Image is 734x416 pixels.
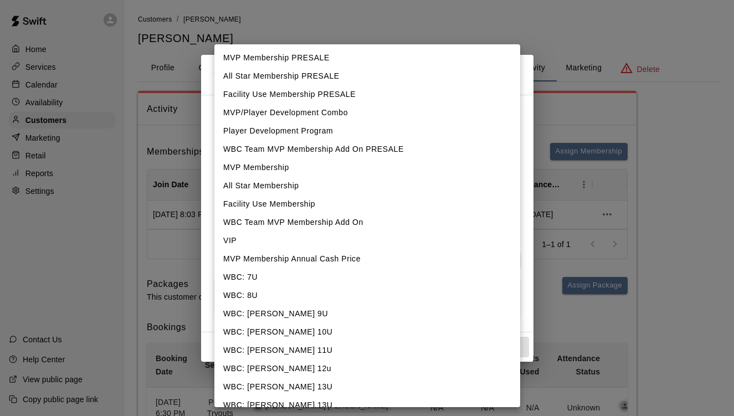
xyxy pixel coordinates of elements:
li: VIP [214,232,520,250]
li: MVP Membership PRESALE [214,49,520,67]
li: WBC Team MVP Membership Add On [214,213,520,232]
li: WBC Team MVP Membership Add On PRESALE [214,140,520,158]
li: WBC: 7U [214,268,520,286]
li: Facility Use Membership [214,195,520,213]
li: Player Development Program [214,122,520,140]
li: WBC: [PERSON_NAME] 9U [214,305,520,323]
li: MVP Membership Annual Cash Price [214,250,520,268]
li: WBC: [PERSON_NAME] 12u [214,359,520,378]
li: MVP Membership [214,158,520,177]
li: WBC: [PERSON_NAME] 13U [214,378,520,396]
li: All Star Membership PRESALE [214,67,520,85]
li: WBC: [PERSON_NAME] 13U [214,396,520,414]
li: WBC: [PERSON_NAME] 10U [214,323,520,341]
li: Facility Use Membership PRESALE [214,85,520,104]
li: MVP/Player Development Combo [214,104,520,122]
li: All Star Membership [214,177,520,195]
li: WBC: 8U [214,286,520,305]
li: WBC: [PERSON_NAME] 11U [214,341,520,359]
